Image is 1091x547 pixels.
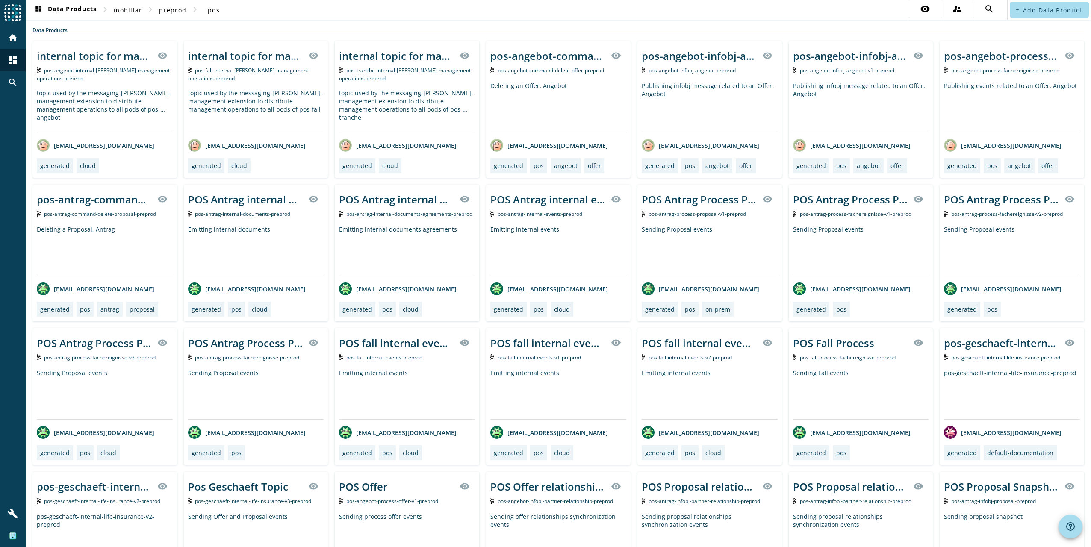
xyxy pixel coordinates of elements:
div: generated [796,449,826,457]
img: Kafka Topic: pos-antrag-internal-documents-preprod [188,211,192,217]
div: generated [342,305,372,313]
div: pos [836,305,846,313]
span: Kafka Topic: pos-angebot-process-offer-v1-preprod [346,497,438,505]
mat-icon: add [1015,7,1020,12]
div: pos [685,305,695,313]
div: pos [231,449,242,457]
mat-icon: search [8,77,18,88]
img: avatar [642,426,655,439]
div: [EMAIL_ADDRESS][DOMAIN_NAME] [188,139,306,152]
div: cloud [231,162,247,170]
div: [EMAIL_ADDRESS][DOMAIN_NAME] [642,426,759,439]
mat-icon: visibility [460,50,470,61]
div: [EMAIL_ADDRESS][DOMAIN_NAME] [642,139,759,152]
div: angebot [857,162,880,170]
div: cloud [554,305,570,313]
img: avatar [793,282,806,295]
mat-icon: visibility [308,481,318,491]
div: Deleting an Offer, Angebot [490,82,626,132]
div: Pos Geschaeft Topic [188,479,288,494]
span: Kafka Topic: pos-tranche-internal-kafka-management-operations-preprod [339,67,472,82]
div: pos-geschaeft-internal-life-insurance-preprod [944,336,1059,350]
div: Emitting internal events [339,369,475,419]
div: generated [947,162,977,170]
img: Kafka Topic: pos-antrag-infobj-partner-relationship-preprod [642,498,646,504]
img: avatar [37,426,50,439]
img: Kafka Topic: pos-angebot-infobj-partner-relationship-preprod [490,498,494,504]
div: topic used by the messaging-[PERSON_NAME]-management extension to distribute management operation... [188,89,324,132]
span: Kafka Topic: pos-fall-internal-events-v2-preprod [649,354,732,361]
mat-icon: visibility [308,194,318,204]
div: POS Fall Process [793,336,874,350]
mat-icon: visibility [762,194,773,204]
div: cloud [403,449,419,457]
mat-icon: help_outline [1065,521,1076,532]
img: Kafka Topic: pos-fall-process-fachereignisse-preprod [793,354,797,360]
img: Kafka Topic: pos-antrag-infobj-proposal-preprod [944,498,948,504]
mat-icon: dashboard [33,5,44,15]
img: avatar [944,139,957,152]
div: generated [342,449,372,457]
div: [EMAIL_ADDRESS][DOMAIN_NAME] [188,426,306,439]
img: avatar [490,426,503,439]
div: on-prem [705,305,730,313]
div: pos [836,162,846,170]
div: pos [987,162,997,170]
div: offer [1041,162,1055,170]
img: avatar [642,282,655,295]
div: pos [534,305,544,313]
div: [EMAIL_ADDRESS][DOMAIN_NAME] [642,282,759,295]
div: POS Offer [339,479,387,494]
div: generated [192,305,221,313]
mat-icon: visibility [913,50,923,61]
img: avatar [188,139,201,152]
div: Emitting internal events [642,369,778,419]
div: generated [40,162,70,170]
div: generated [645,449,675,457]
mat-icon: visibility [460,194,470,204]
img: 23117e56a5e7d3d6729d53efa8f902bd [9,532,17,540]
div: cloud [80,162,96,170]
div: Publishing infobj message related to an Offer, Angebot [793,82,929,132]
button: pos [200,2,227,18]
span: Kafka Topic: pos-antrag-command-delete-proposal-preprod [44,210,156,218]
div: generated [645,162,675,170]
img: Kafka Topic: pos-antrag-internal-events-preprod [490,211,494,217]
div: [EMAIL_ADDRESS][DOMAIN_NAME] [490,426,608,439]
div: pos [80,449,90,457]
div: angebot [554,162,578,170]
div: pos [836,449,846,457]
div: cloud [100,449,116,457]
div: internal topic for management operations for pos-fall [188,49,304,63]
img: avatar [793,139,806,152]
span: Kafka Topic: pos-angebot-infobj-angebot-preprod [649,67,736,74]
div: pos [987,305,997,313]
span: preprod [159,6,186,14]
mat-icon: visibility [611,481,621,491]
div: antrag [100,305,119,313]
div: [EMAIL_ADDRESS][DOMAIN_NAME] [188,282,306,295]
div: Sending Proposal events [642,225,778,276]
div: cloud [252,305,268,313]
span: Kafka Topic: pos-fall-process-fachereignisse-preprod [800,354,896,361]
div: Publishing infobj message related to an Offer, Angebot [642,82,778,132]
mat-icon: visibility [1064,338,1075,348]
span: Kafka Topic: pos-angebot-infobj-angebot-v1-preprod [800,67,894,74]
mat-icon: visibility [762,50,773,61]
div: topic used by the messaging-[PERSON_NAME]-management extension to distribute management operation... [37,89,173,132]
mat-icon: visibility [913,194,923,204]
mat-icon: visibility [920,4,930,14]
mat-icon: visibility [157,50,168,61]
div: [EMAIL_ADDRESS][DOMAIN_NAME] [339,282,457,295]
span: Kafka Topic: pos-angebot-internal-kafka-management-operations-preprod [37,67,171,82]
div: [EMAIL_ADDRESS][DOMAIN_NAME] [944,282,1062,295]
div: Deleting a Proposal, Antrag [37,225,173,276]
div: pos [382,305,392,313]
span: Kafka Topic: pos-geschaeft-internal-life-insurance-v3-preprod [195,497,311,505]
div: [EMAIL_ADDRESS][DOMAIN_NAME] [37,282,154,295]
div: POS Antrag internal documents [188,192,304,206]
span: Kafka Topic: pos-antrag-infobj-proposal-preprod [951,497,1036,505]
div: internal topic for management operations for pos-angebot [37,49,152,63]
span: Kafka Topic: pos-fall-internal-events-preprod [346,354,422,361]
div: POS Antrag internal events [490,192,606,206]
